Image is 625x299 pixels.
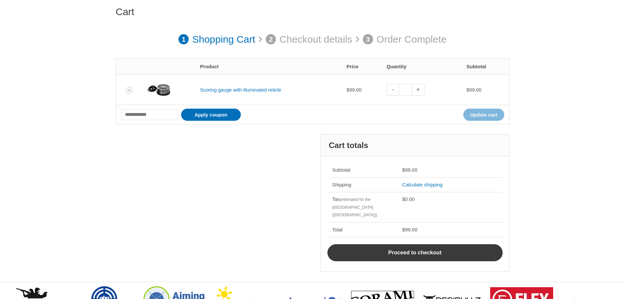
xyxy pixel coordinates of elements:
input: Product quantity [399,84,412,96]
a: + [412,84,425,96]
span: $ [402,227,405,232]
span: 1 [178,34,189,45]
p: Checkout details [280,30,352,49]
th: Subtotal [462,58,509,75]
h2: Cart totals [321,135,509,157]
th: Price [342,58,382,75]
th: Subtotal [327,163,398,178]
bdi: 99.00 [467,87,482,93]
a: Remove Scoring gauge with illuminated reticle from cart [126,87,133,94]
button: Update cart [463,109,504,121]
th: Total [327,222,398,237]
th: Quantity [382,58,462,75]
span: $ [402,196,405,202]
small: (estimated for the [GEOGRAPHIC_DATA] ([GEOGRAPHIC_DATA])) [332,197,377,217]
th: Shipping [327,177,398,192]
a: Proceed to checkout [327,244,503,261]
span: 2 [266,34,276,45]
th: Product [195,58,342,75]
bdi: 99.00 [402,227,417,232]
img: Scoring gauge with illuminated reticle [147,78,170,101]
bdi: 99.00 [346,87,362,93]
a: 2 Checkout details [266,30,352,49]
span: $ [346,87,349,93]
button: Apply coupon [181,109,241,121]
bdi: 0.00 [402,196,415,202]
span: $ [467,87,469,93]
a: Calculate shipping [402,182,443,187]
a: Scoring gauge with illuminated reticle [200,87,281,93]
bdi: 99.00 [402,167,417,173]
a: 1 Shopping Cart [178,30,255,49]
span: $ [402,167,405,173]
p: Shopping Cart [192,30,255,49]
a: - [386,84,399,96]
th: Tax [327,192,398,223]
h1: Cart [116,6,510,18]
